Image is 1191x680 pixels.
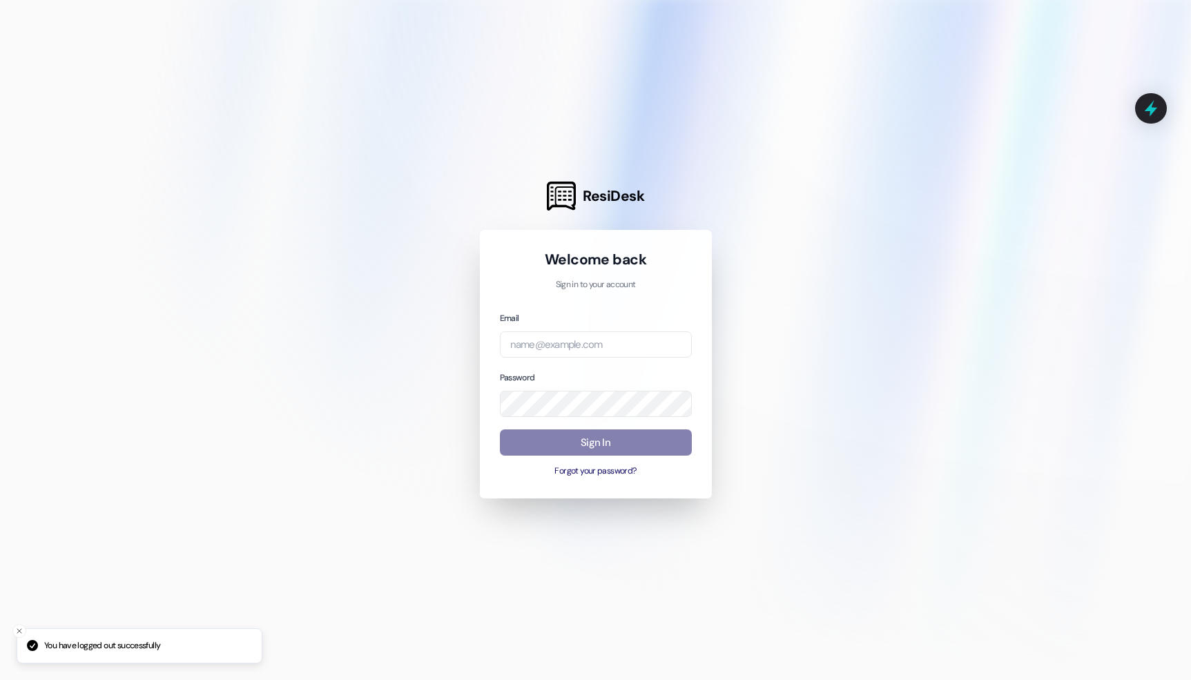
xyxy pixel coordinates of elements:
[500,465,692,478] button: Forgot your password?
[547,182,576,211] img: ResiDesk Logo
[44,640,160,652] p: You have logged out successfully
[500,250,692,269] h1: Welcome back
[500,331,692,358] input: name@example.com
[500,429,692,456] button: Sign In
[500,279,692,291] p: Sign in to your account
[583,186,644,206] span: ResiDesk
[500,372,535,383] label: Password
[12,624,26,638] button: Close toast
[500,313,519,324] label: Email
